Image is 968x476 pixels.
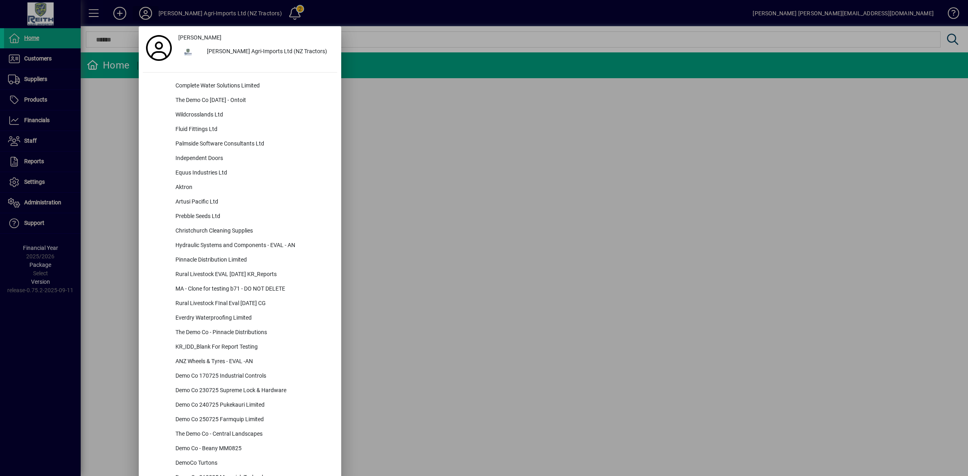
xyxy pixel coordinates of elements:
[169,79,337,94] div: Complete Water Solutions Limited
[143,369,337,384] button: Demo Co 170725 Industrial Controls
[175,45,337,59] button: [PERSON_NAME] Agri-Imports Ltd (NZ Tractors)
[143,94,337,108] button: The Demo Co [DATE] - Ontoit
[200,45,337,59] div: [PERSON_NAME] Agri-Imports Ltd (NZ Tractors)
[143,137,337,152] button: Palmside Software Consultants Ltd
[143,413,337,427] button: Demo Co 250725 Farmquip Limited
[143,152,337,166] button: Independent Doors
[169,427,337,442] div: The Demo Co - Central Landscapes
[175,30,337,45] a: [PERSON_NAME]
[143,427,337,442] button: The Demo Co - Central Landscapes
[169,311,337,326] div: Everdry Waterproofing Limited
[169,108,337,123] div: Wildcrosslands Ltd
[143,442,337,456] button: Demo Co - Beany MM0825
[169,195,337,210] div: Artusi Pacific Ltd
[143,253,337,268] button: Pinnacle Distribution Limited
[169,398,337,413] div: Demo Co 240725 Pukekauri Limited
[143,340,337,355] button: KR_IDD_Blank For Report Testing
[169,137,337,152] div: Palmside Software Consultants Ltd
[169,181,337,195] div: Aktron
[178,33,221,42] span: [PERSON_NAME]
[143,355,337,369] button: ANZ Wheels & Tyres - EVAL -AN
[169,94,337,108] div: The Demo Co [DATE] - Ontoit
[169,355,337,369] div: ANZ Wheels & Tyres - EVAL -AN
[143,239,337,253] button: Hydraulic Systems and Components - EVAL - AN
[143,456,337,471] button: DemoCo Turtons
[143,108,337,123] button: Wildcrosslands Ltd
[143,297,337,311] button: Rural Livestock FInal Eval [DATE] CG
[169,166,337,181] div: Equus Industries Ltd
[169,340,337,355] div: KR_IDD_Blank For Report Testing
[169,239,337,253] div: Hydraulic Systems and Components - EVAL - AN
[169,152,337,166] div: Independent Doors
[169,326,337,340] div: The Demo Co - Pinnacle Distributions
[143,268,337,282] button: Rural Livestock EVAL [DATE] KR_Reports
[143,123,337,137] button: Fluid Fittings Ltd
[143,384,337,398] button: Demo Co 230725 Supreme Lock & Hardware
[169,123,337,137] div: Fluid Fittings Ltd
[143,195,337,210] button: Artusi Pacific Ltd
[143,282,337,297] button: MA - Clone for testing b71 - DO NOT DELETE
[143,41,175,55] a: Profile
[169,413,337,427] div: Demo Co 250725 Farmquip Limited
[143,181,337,195] button: Aktron
[169,253,337,268] div: Pinnacle Distribution Limited
[143,79,337,94] button: Complete Water Solutions Limited
[143,326,337,340] button: The Demo Co - Pinnacle Distributions
[169,442,337,456] div: Demo Co - Beany MM0825
[143,398,337,413] button: Demo Co 240725 Pukekauri Limited
[169,384,337,398] div: Demo Co 230725 Supreme Lock & Hardware
[143,166,337,181] button: Equus Industries Ltd
[169,282,337,297] div: MA - Clone for testing b71 - DO NOT DELETE
[143,311,337,326] button: Everdry Waterproofing Limited
[169,297,337,311] div: Rural Livestock FInal Eval [DATE] CG
[169,210,337,224] div: Prebble Seeds Ltd
[169,456,337,471] div: DemoCo Turtons
[169,268,337,282] div: Rural Livestock EVAL [DATE] KR_Reports
[143,224,337,239] button: Christchurch Cleaning Supplies
[143,210,337,224] button: Prebble Seeds Ltd
[169,224,337,239] div: Christchurch Cleaning Supplies
[169,369,337,384] div: Demo Co 170725 Industrial Controls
